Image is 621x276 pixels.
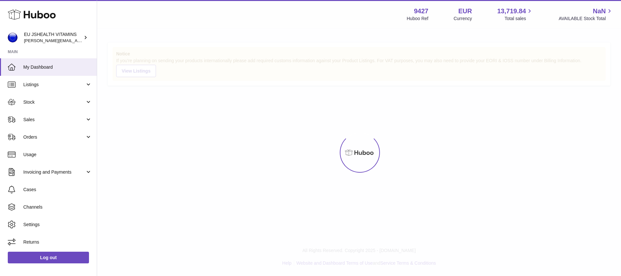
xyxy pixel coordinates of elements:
[505,16,533,22] span: Total sales
[497,7,526,16] span: 13,719.84
[24,31,82,44] div: EU JSHEALTH VITAMINS
[23,204,92,210] span: Channels
[23,117,85,123] span: Sales
[23,187,92,193] span: Cases
[593,7,606,16] span: NaN
[24,38,130,43] span: [PERSON_NAME][EMAIL_ADDRESS][DOMAIN_NAME]
[497,7,533,22] a: 13,719.84 Total sales
[8,33,17,42] img: laura@jessicasepel.com
[23,134,85,140] span: Orders
[23,64,92,70] span: My Dashboard
[414,7,428,16] strong: 9427
[23,169,85,175] span: Invoicing and Payments
[559,7,613,22] a: NaN AVAILABLE Stock Total
[458,7,472,16] strong: EUR
[23,99,85,105] span: Stock
[454,16,472,22] div: Currency
[23,222,92,228] span: Settings
[23,152,92,158] span: Usage
[407,16,428,22] div: Huboo Ref
[559,16,613,22] span: AVAILABLE Stock Total
[8,252,89,263] a: Log out
[23,239,92,245] span: Returns
[23,82,85,88] span: Listings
